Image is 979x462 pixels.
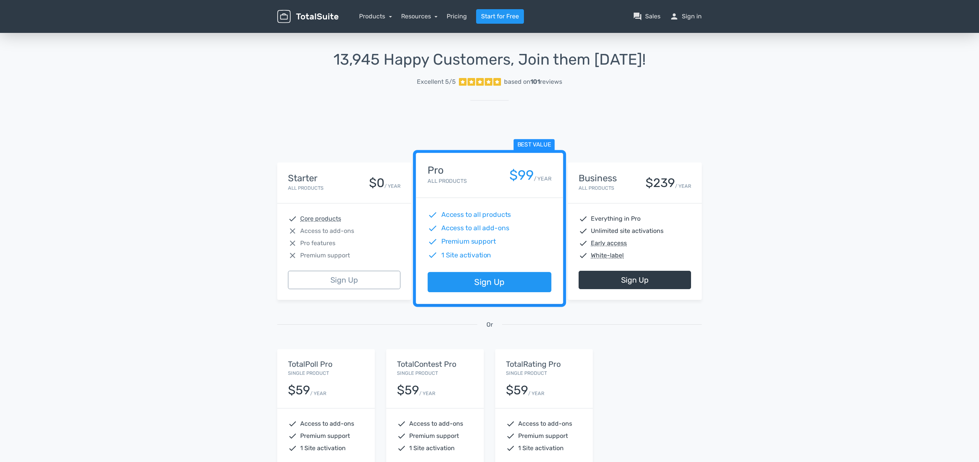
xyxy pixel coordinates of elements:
span: Access to all products [441,210,511,220]
img: TotalSuite for WordPress [277,10,338,23]
abbr: White-label [591,251,624,260]
span: 1 Site activation [518,444,564,453]
abbr: Core products [300,214,341,223]
a: question_answerSales [633,12,660,21]
span: check [428,250,437,260]
span: Premium support [409,431,459,441]
small: / YEAR [419,390,435,397]
a: personSign in [670,12,702,21]
a: Resources [401,13,438,20]
span: check [428,210,437,220]
span: check [428,237,437,247]
small: / YEAR [675,182,691,190]
span: check [579,251,588,260]
span: Premium support [300,431,350,441]
a: Products [359,13,392,20]
small: Single Product [397,370,438,376]
small: / YEAR [534,175,551,183]
span: check [506,431,515,441]
a: Start for Free [476,9,524,24]
span: check [506,419,515,428]
span: Access to add-ons [300,226,354,236]
span: check [397,431,406,441]
span: Best value [514,139,555,151]
h4: Starter [288,173,324,183]
span: Access to add-ons [518,419,572,428]
div: $0 [369,176,384,190]
a: Excellent 5/5 based on101reviews [277,74,702,89]
div: $59 [397,384,419,397]
h5: TotalPoll Pro [288,360,364,368]
span: Premium support [518,431,568,441]
span: check [428,223,437,233]
div: $59 [506,384,528,397]
small: Single Product [288,370,329,376]
span: check [288,419,297,428]
span: check [579,226,588,236]
a: Pricing [447,12,467,21]
small: / YEAR [310,390,326,397]
span: Unlimited site activations [591,226,664,236]
small: Single Product [506,370,547,376]
a: Sign Up [288,271,400,289]
small: / YEAR [528,390,544,397]
span: question_answer [633,12,642,21]
span: Premium support [300,251,350,260]
a: Sign Up [579,271,691,289]
div: based on reviews [504,77,562,86]
span: 1 Site activation [409,444,455,453]
div: $239 [646,176,675,190]
abbr: Early access [591,239,627,248]
small: All Products [579,185,614,191]
span: Or [486,320,493,329]
small: / YEAR [384,182,400,190]
span: Excellent 5/5 [417,77,456,86]
span: 1 Site activation [441,250,491,260]
span: close [288,239,297,248]
div: $99 [509,168,534,183]
span: check [579,239,588,248]
a: Sign Up [428,272,551,293]
span: person [670,12,679,21]
small: All Products [428,178,467,184]
h4: Pro [428,165,467,176]
span: Access to add-ons [300,419,354,428]
span: check [288,214,297,223]
span: Access to all add-ons [441,223,509,233]
span: Everything in Pro [591,214,641,223]
h1: 13,945 Happy Customers, Join them [DATE]! [277,51,702,68]
span: 1 Site activation [300,444,346,453]
span: close [288,226,297,236]
span: check [288,431,297,441]
div: $59 [288,384,310,397]
span: check [579,214,588,223]
strong: 101 [530,78,540,85]
h5: TotalRating Pro [506,360,582,368]
span: close [288,251,297,260]
h5: TotalContest Pro [397,360,473,368]
span: check [288,444,297,453]
span: Pro features [300,239,335,248]
small: All Products [288,185,324,191]
span: Premium support [441,237,496,247]
span: check [397,444,406,453]
span: check [397,419,406,428]
h4: Business [579,173,617,183]
span: Access to add-ons [409,419,463,428]
span: check [506,444,515,453]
